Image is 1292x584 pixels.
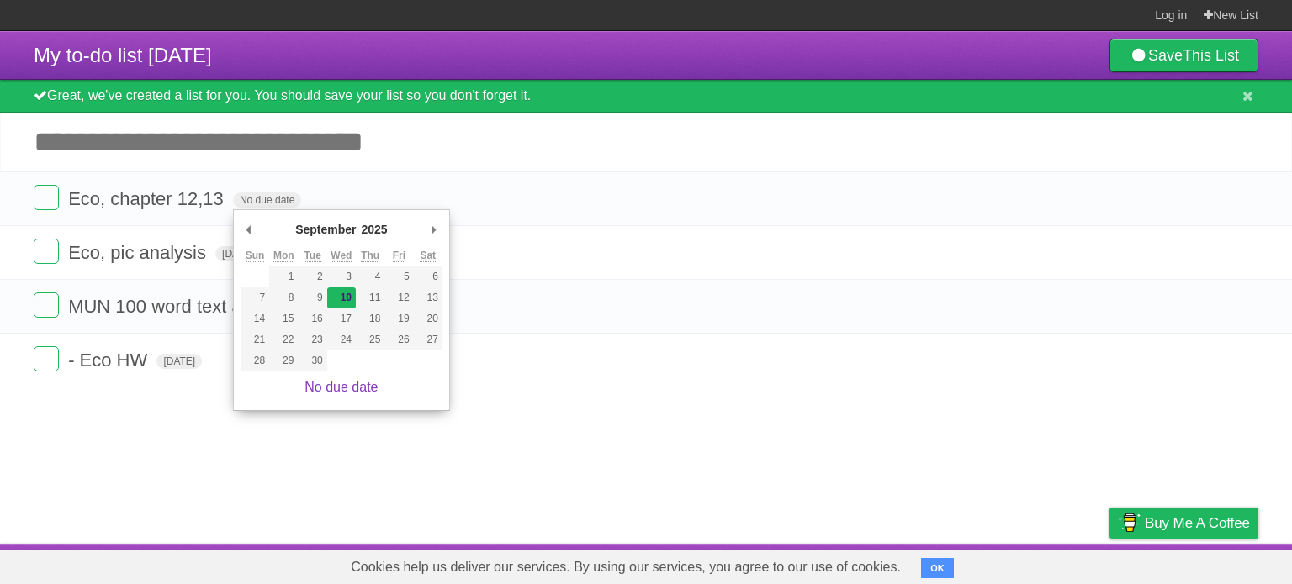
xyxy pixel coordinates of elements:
button: 27 [414,329,442,350]
button: 3 [327,266,356,287]
span: Eco, chapter 12,13 [68,188,228,209]
span: [DATE] [156,354,202,369]
span: No due date [233,192,301,208]
button: 29 [269,350,298,371]
span: [DATE] [215,246,261,261]
button: 4 [356,266,384,287]
button: 15 [269,308,298,329]
button: 5 [384,266,413,287]
abbr: Monday [273,250,294,262]
abbr: Thursday [361,250,379,262]
button: 6 [414,266,442,287]
button: 12 [384,287,413,308]
button: 2 [298,266,326,287]
button: 19 [384,308,413,329]
button: Next Month [426,217,442,242]
button: 28 [241,350,269,371]
button: 23 [298,329,326,350]
button: 24 [327,329,356,350]
button: 13 [414,287,442,308]
abbr: Sunday [246,250,265,262]
abbr: Saturday [420,250,436,262]
button: 25 [356,329,384,350]
button: 17 [327,308,356,329]
button: 30 [298,350,326,371]
label: Done [34,292,59,318]
button: 20 [414,308,442,329]
abbr: Friday [393,250,405,262]
button: 26 [384,329,413,350]
span: MUN 100 word text abt movie [68,296,316,317]
button: 21 [241,329,269,350]
a: Developers [941,548,1009,580]
abbr: Tuesday [304,250,320,262]
button: 16 [298,308,326,329]
a: Suggest a feature [1152,548,1258,580]
button: 1 [269,266,298,287]
a: Buy me a coffee [1109,508,1258,539]
label: Done [34,239,59,264]
a: No due date [304,380,378,394]
label: Done [34,346,59,371]
b: This List [1183,47,1239,64]
button: 10 [327,287,356,308]
span: Buy me a coffee [1145,508,1250,538]
div: 2025 [359,217,390,242]
button: 8 [269,287,298,308]
span: Eco, pic analysis [68,242,210,263]
button: 11 [356,287,384,308]
button: 9 [298,287,326,308]
a: About [886,548,921,580]
button: 22 [269,329,298,350]
div: September [293,217,358,242]
button: OK [921,558,954,578]
button: 18 [356,308,384,329]
a: Terms [1030,548,1067,580]
span: My to-do list [DATE] [34,44,212,66]
abbr: Wednesday [331,250,352,262]
a: Privacy [1088,548,1131,580]
button: Previous Month [241,217,257,242]
img: Buy me a coffee [1118,508,1141,537]
span: Cookies help us deliver our services. By using our services, you agree to our use of cookies. [334,550,918,584]
label: Done [34,185,59,210]
span: - Eco HW [68,350,151,371]
button: 14 [241,308,269,329]
a: SaveThis List [1109,39,1258,72]
button: 7 [241,287,269,308]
